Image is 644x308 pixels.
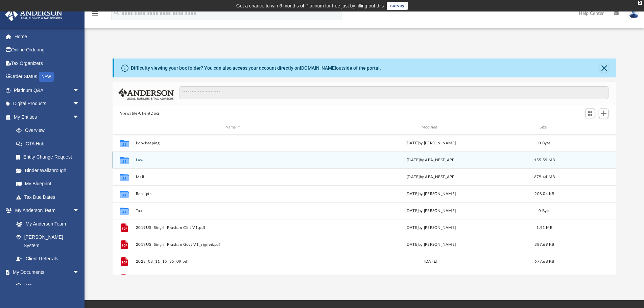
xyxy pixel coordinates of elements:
[333,140,528,146] div: [DATE] by [PERSON_NAME]
[73,84,86,97] span: arrow_drop_down
[113,135,616,275] div: grid
[534,192,554,195] span: 208.04 KB
[136,242,330,247] button: 2019US ISingri, Prashan Govt V1_signed.pdf
[5,110,90,124] a: My Entitiesarrow_drop_down
[333,258,528,264] div: [DATE]
[531,124,558,131] div: Size
[91,9,99,18] i: menu
[539,209,550,212] span: 0 Byte
[5,84,90,97] a: Platinum Q&Aarrow_drop_down
[73,265,86,279] span: arrow_drop_down
[9,217,83,231] a: My Anderson Team
[9,252,86,266] a: Client Referrals
[91,13,99,18] a: menu
[407,158,420,162] span: [DATE]
[5,204,86,217] a: My Anderson Teamarrow_drop_down
[333,191,528,197] div: [DATE] by [PERSON_NAME]
[333,124,528,131] div: Modified
[534,175,555,179] span: 679.44 MB
[73,97,86,111] span: arrow_drop_down
[333,157,528,163] div: by ABA_NEST_APP
[236,2,384,10] div: Get a chance to win 6 months of Platinum for free just by filling out this
[9,190,90,204] a: Tax Due Dates
[629,8,639,18] img: User Pic
[5,56,90,70] a: Tax Organizers
[534,242,554,246] span: 387.69 KB
[585,109,595,118] button: Switch to Grid View
[135,124,330,131] div: Name
[536,226,552,229] span: 1.91 MB
[131,65,381,72] div: Difficulty viewing your box folder? You can also access your account directly on outside of the p...
[39,72,54,82] div: NEW
[539,141,550,145] span: 0 Byte
[9,137,90,150] a: CTA Hub
[561,124,608,131] div: id
[9,279,83,292] a: Box
[300,65,336,71] a: [DOMAIN_NAME]
[333,224,528,231] div: [DATE] by [PERSON_NAME]
[136,158,330,162] button: Law
[73,110,86,124] span: arrow_drop_down
[120,111,160,117] button: Viewable-ClientDocs
[333,174,528,180] div: [DATE] by ABA_NEST_APP
[5,43,90,57] a: Online Ordering
[9,164,90,177] a: Binder Walkthrough
[5,70,90,84] a: Order StatusNEW
[136,226,330,230] button: 2019US ISingri, Prashan Clnt V1.pdf
[387,2,408,10] a: survey
[136,175,330,179] button: Mail
[534,158,555,162] span: 155.59 MB
[534,259,554,263] span: 677.68 KB
[333,208,528,214] div: [DATE] by [PERSON_NAME]
[333,241,528,247] div: [DATE] by [PERSON_NAME]
[136,259,330,264] button: 2023_08_11_15_35_09.pdf
[599,109,609,118] button: Add
[3,8,64,21] img: Anderson Advisors Platinum Portal
[136,141,330,145] button: Bookkeeping
[5,265,86,279] a: My Documentsarrow_drop_down
[9,231,86,252] a: [PERSON_NAME] System
[9,177,86,191] a: My Blueprint
[5,97,90,111] a: Digital Productsarrow_drop_down
[73,204,86,218] span: arrow_drop_down
[136,192,330,196] button: Receipts
[599,63,609,73] button: Close
[638,1,642,5] div: close
[136,209,330,213] button: Tax
[9,150,90,164] a: Entity Change Request
[180,86,609,99] input: Search files and folders
[116,124,133,131] div: id
[113,9,120,17] i: search
[9,124,90,137] a: Overview
[5,30,90,43] a: Home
